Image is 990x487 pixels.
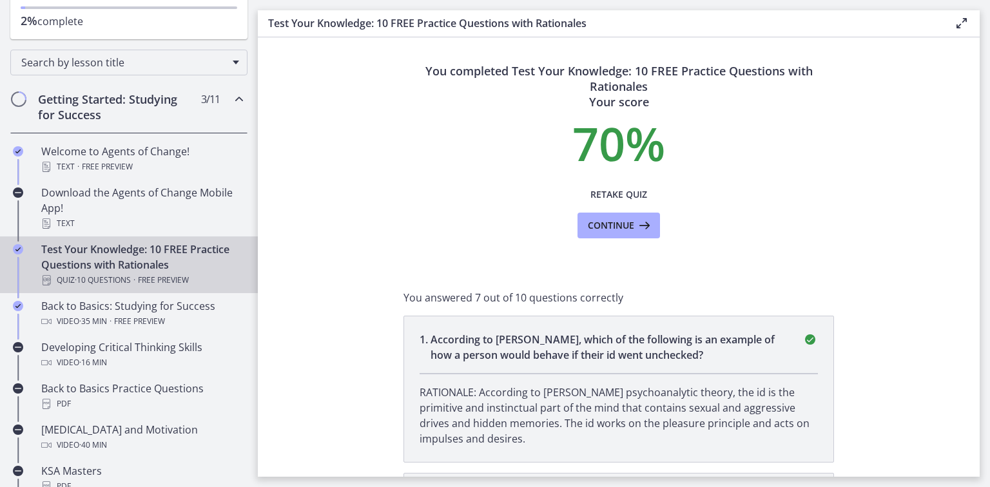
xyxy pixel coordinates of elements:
span: 1 . [420,332,431,363]
span: Free preview [82,159,133,175]
div: [MEDICAL_DATA] and Motivation [41,422,242,453]
span: 3 / 11 [201,91,220,107]
span: · [133,272,135,288]
span: Free preview [114,314,165,329]
div: Search by lesson title [10,50,247,75]
div: Back to Basics: Studying for Success [41,298,242,329]
span: Retake Quiz [590,187,647,202]
button: Continue [577,213,660,238]
h3: You completed Test Your Knowledge: 10 FREE Practice Questions with Rationales Your score [403,63,834,110]
i: correct [802,332,818,347]
span: · [77,159,79,175]
div: Text [41,159,242,175]
span: Search by lesson title [21,55,226,70]
span: Free preview [138,272,189,288]
span: · 16 min [79,355,107,370]
span: · 40 min [79,437,107,453]
div: Quiz [41,272,242,288]
span: 2% [21,13,37,28]
i: Completed [13,244,23,254]
h2: Getting Started: Studying for Success [38,91,195,122]
p: 70 % [403,120,834,166]
div: Video [41,437,242,453]
span: Continue [588,218,634,233]
div: Test Your Knowledge: 10 FREE Practice Questions with Rationales [41,242,242,288]
div: Welcome to Agents of Change! [41,144,242,175]
div: Text [41,216,242,231]
div: Download the Agents of Change Mobile App! [41,185,242,231]
h3: Test Your Knowledge: 10 FREE Practice Questions with Rationales [268,15,933,31]
span: · 10 Questions [75,272,131,288]
div: PDF [41,396,242,412]
p: According to [PERSON_NAME], which of the following is an example of how a person would behave if ... [431,332,787,363]
span: · [110,314,112,329]
i: Completed [13,146,23,157]
button: Retake Quiz [577,182,660,207]
p: RATIONALE: According to [PERSON_NAME] psychoanalytic theory, the id is the primitive and instinct... [420,385,818,446]
div: Video [41,314,242,329]
div: Video [41,355,242,370]
div: Developing Critical Thinking Skills [41,339,242,370]
p: complete [21,13,237,29]
i: Completed [13,301,23,311]
span: · 35 min [79,314,107,329]
p: You answered 7 out of 10 questions correctly [403,290,834,305]
div: Back to Basics Practice Questions [41,381,242,412]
